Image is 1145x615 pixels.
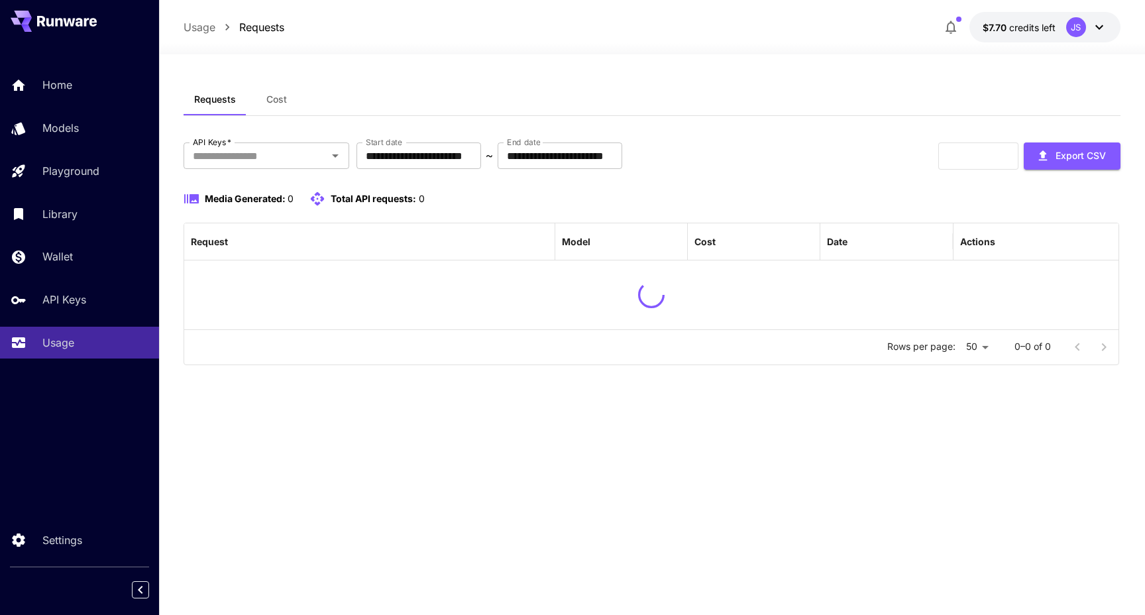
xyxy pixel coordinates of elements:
[288,193,294,204] span: 0
[42,292,86,307] p: API Keys
[42,249,73,264] p: Wallet
[239,19,284,35] a: Requests
[827,236,847,247] div: Date
[961,337,993,357] div: 50
[331,193,416,204] span: Total API requests:
[983,22,1009,33] span: $7.70
[326,146,345,165] button: Open
[562,236,590,247] div: Model
[1066,17,1086,37] div: JS
[507,137,540,148] label: End date
[266,93,287,105] span: Cost
[486,148,493,164] p: ~
[366,137,402,148] label: Start date
[969,12,1120,42] button: $7.70062JS
[419,193,425,204] span: 0
[1024,142,1120,170] button: Export CSV
[42,77,72,93] p: Home
[887,340,955,353] p: Rows per page:
[193,137,231,148] label: API Keys
[205,193,286,204] span: Media Generated:
[42,532,82,548] p: Settings
[42,163,99,179] p: Playground
[983,21,1056,34] div: $7.70062
[194,93,236,105] span: Requests
[42,120,79,136] p: Models
[132,581,149,598] button: Collapse sidebar
[694,236,716,247] div: Cost
[191,236,228,247] div: Request
[184,19,215,35] a: Usage
[42,335,74,351] p: Usage
[184,19,284,35] nav: breadcrumb
[1014,340,1051,353] p: 0–0 of 0
[142,578,159,602] div: Collapse sidebar
[42,206,78,222] p: Library
[960,236,995,247] div: Actions
[1009,22,1056,33] span: credits left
